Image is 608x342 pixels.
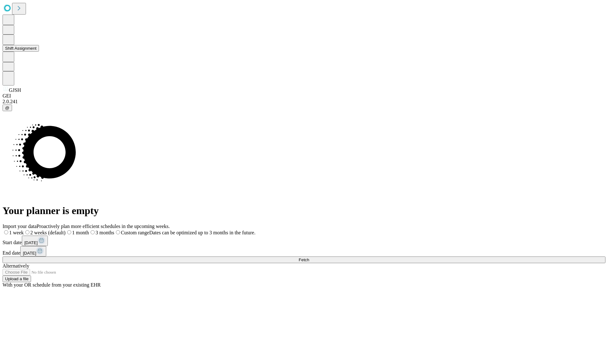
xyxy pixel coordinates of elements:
[3,236,605,246] div: Start date
[24,240,38,245] span: [DATE]
[4,230,8,234] input: 1 week
[20,246,46,256] button: [DATE]
[116,230,120,234] input: Custom rangeDates can be optimized up to 3 months in the future.
[121,230,149,235] span: Custom range
[3,263,29,269] span: Alternatively
[30,230,66,235] span: 2 weeks (default)
[37,224,170,229] span: Proactively plan more efficient schedules in the upcoming weeks.
[299,257,309,262] span: Fetch
[3,246,605,256] div: End date
[72,230,89,235] span: 1 month
[67,230,71,234] input: 1 month
[3,45,39,52] button: Shift Assignment
[25,230,29,234] input: 2 weeks (default)
[3,282,101,288] span: With your OR schedule from your existing EHR
[3,104,12,111] button: @
[3,224,37,229] span: Import your data
[9,87,21,93] span: GJSH
[9,230,24,235] span: 1 week
[3,275,31,282] button: Upload a file
[22,236,48,246] button: [DATE]
[3,205,605,217] h1: Your planner is empty
[23,251,36,256] span: [DATE]
[5,105,9,110] span: @
[149,230,255,235] span: Dates can be optimized up to 3 months in the future.
[96,230,114,235] span: 3 months
[91,230,95,234] input: 3 months
[3,256,605,263] button: Fetch
[3,93,605,99] div: GEI
[3,99,605,104] div: 2.0.241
